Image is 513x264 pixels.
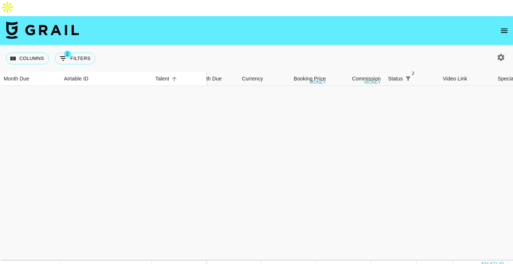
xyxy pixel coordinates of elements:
[242,72,263,86] div: Currency
[6,53,49,64] button: Select columns
[364,80,381,84] div: money
[403,73,413,84] button: Show filters
[55,53,95,64] button: Show filters
[155,72,169,86] div: Talent
[439,72,494,86] div: Video Link
[169,74,179,84] button: Sort
[352,72,381,86] div: Commission
[410,70,417,77] span: 2
[413,73,423,84] button: Sort
[4,72,29,86] div: Month Due
[443,72,467,86] div: Video Link
[152,72,206,86] div: Talent
[384,72,439,86] div: Status
[6,21,79,39] img: Grail Talent
[238,72,275,86] div: Currency
[60,72,152,86] div: Airtable ID
[64,50,71,58] span: 2
[64,72,88,86] div: Airtable ID
[309,80,326,84] div: money
[193,72,238,86] div: Month Due
[196,72,222,86] div: Month Due
[403,73,413,84] div: 2 active filters
[294,72,326,86] div: Booking Price
[497,23,512,38] button: open drawer
[388,72,403,86] div: Status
